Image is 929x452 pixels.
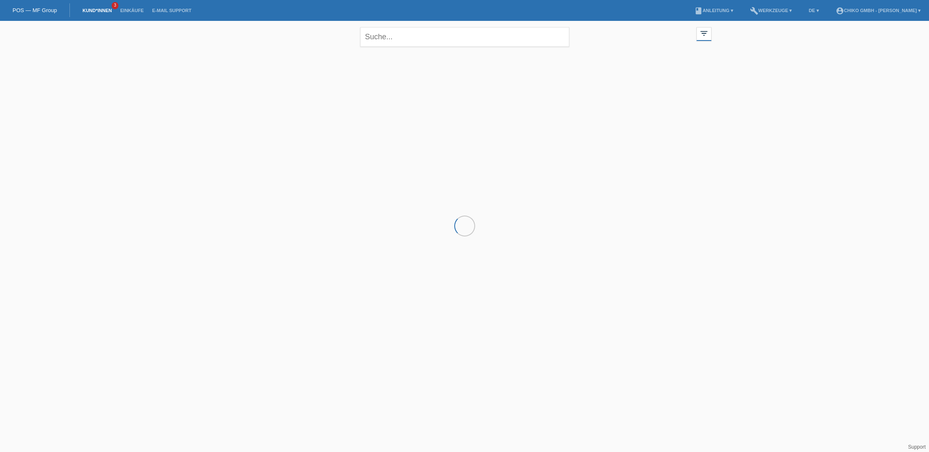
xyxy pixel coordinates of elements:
[699,29,709,38] i: filter_list
[908,444,926,450] a: Support
[836,7,844,15] i: account_circle
[13,7,57,13] a: POS — MF Group
[832,8,925,13] a: account_circleChiko GmbH - [PERSON_NAME] ▾
[804,8,823,13] a: DE ▾
[360,27,569,47] input: Suche...
[750,7,758,15] i: build
[148,8,196,13] a: E-Mail Support
[746,8,796,13] a: buildWerkzeuge ▾
[112,2,118,9] span: 3
[78,8,116,13] a: Kund*innen
[116,8,148,13] a: Einkäufe
[690,8,737,13] a: bookAnleitung ▾
[694,7,703,15] i: book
